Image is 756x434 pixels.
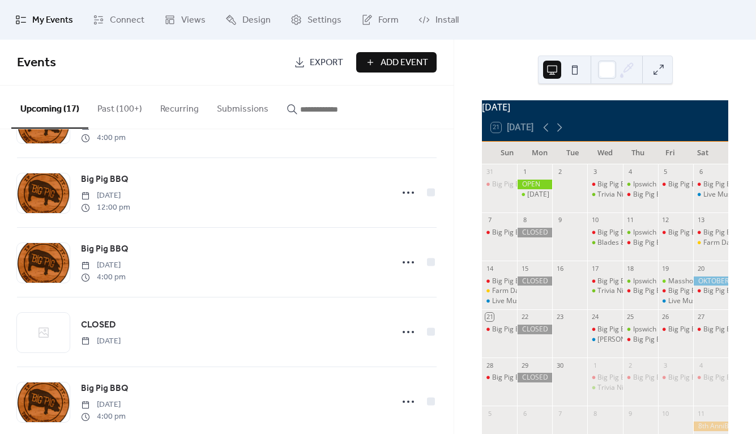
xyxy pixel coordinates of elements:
div: [PERSON_NAME] Baby's Silver Dollars [597,335,717,344]
button: Submissions [208,86,277,127]
a: CLOSED [81,318,116,333]
div: Big Pig BBQ [587,228,622,237]
div: CLOSED [517,276,552,286]
div: [DATE] [482,100,728,114]
div: Big Pig BBQ [587,276,622,286]
div: Big Pig BBQ [658,373,693,382]
div: Big Pig BBQ [597,180,635,189]
div: 2 [556,168,564,176]
div: 26 [661,313,670,321]
div: Big Pig BBQ [587,180,622,189]
span: Big Pig BBQ [81,382,129,395]
span: 12:00 pm [81,202,130,214]
div: Trivia Night [597,286,634,296]
div: Big Pig BBQ [492,373,529,382]
div: 13 [697,216,705,224]
div: Big Pig BBQ [492,325,529,334]
div: Ipswich Homegrown Market [623,325,658,334]
div: Big Pig BBQ [482,373,517,382]
div: Big Pig BBQ [492,228,529,237]
div: Big Pig BBQ [693,286,728,296]
div: 23 [556,313,564,321]
button: Past (100+) [88,86,151,127]
div: Ipswich Homegrown Market [633,228,721,237]
div: OKTOBERFEST [693,276,728,286]
div: Big Pig BBQ [587,325,622,334]
div: Trivia Night [587,190,622,199]
div: 11 [626,216,635,224]
div: Big Pig BBQ [587,373,622,382]
div: Big Pig BBQ [482,325,517,334]
button: Recurring [151,86,208,127]
div: Sat [686,142,719,164]
div: CLOSED [517,373,552,382]
span: 4:00 pm [81,411,126,423]
div: 28 [485,361,494,369]
span: Export [310,56,343,70]
div: Live Music: Reach for the Sun [658,296,693,306]
div: 3 [661,361,670,369]
div: 1 [520,168,529,176]
div: 2 [626,361,635,369]
div: Sally Baby's Silver Dollars [587,335,622,344]
div: Big Pig BBQ [623,238,658,248]
span: [DATE] [81,259,126,271]
a: My Events [7,5,82,35]
div: Big Pig BBQ [633,286,670,296]
div: Big Pig BBQ [668,325,706,334]
div: 31 [485,168,494,176]
div: Big Pig BBQ [597,228,635,237]
div: Mon [524,142,557,164]
div: 3 [591,168,599,176]
span: [DATE] [81,335,121,347]
div: Big Pig BBQ [633,190,670,199]
div: Big Pig BBQ [633,373,670,382]
div: 4 [697,361,705,369]
div: Big Pig BBQ [693,373,728,382]
div: Farm Days at Appleton Farm [482,286,517,296]
div: 10 [591,216,599,224]
div: Big Pig BBQ [658,286,693,296]
div: Big Pig BBQ [623,286,658,296]
button: Upcoming (17) [11,86,88,129]
div: 15 [520,264,529,273]
div: Big Pig BBQ [597,276,635,286]
span: Connect [110,14,144,27]
div: Live Music: 73 Duster Band [693,190,728,199]
a: Form [353,5,407,35]
a: Big Pig BBQ [81,172,129,187]
span: Install [435,14,459,27]
div: Big Pig BBQ [492,180,529,189]
div: 10 [661,409,670,418]
div: 8 [591,409,599,418]
span: Form [378,14,399,27]
div: 18 [626,264,635,273]
div: 19 [661,264,670,273]
div: Ipswich Homegrown Market [633,276,721,286]
div: Sun [491,142,524,164]
a: Install [410,5,467,35]
div: 1 [591,361,599,369]
div: Big Pig BBQ [658,180,693,189]
div: 22 [520,313,529,321]
div: Big Pig BBQ [623,190,658,199]
div: Big Pig BBQ [597,325,635,334]
div: 9 [626,409,635,418]
div: Big Pig BBQ [668,228,706,237]
div: Big Pig BBQ [703,180,741,189]
div: Big Pig BBQ [693,325,728,334]
div: OPEN [517,180,552,189]
div: Big Pig BBQ [703,286,741,296]
div: 4 [626,168,635,176]
a: Big Pig BBQ [81,242,129,257]
button: Add Event [356,52,437,73]
div: Ipswich Homegrown Market [623,180,658,189]
div: Trivia Night [597,190,634,199]
div: 7 [556,409,564,418]
div: Blades & Brews Woodcarving Workshop [597,238,724,248]
div: Big Pig BBQ [482,276,517,286]
a: Views [156,5,214,35]
div: Big Pig BBQ [693,228,728,237]
div: 9 [556,216,564,224]
div: 21 [485,313,494,321]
